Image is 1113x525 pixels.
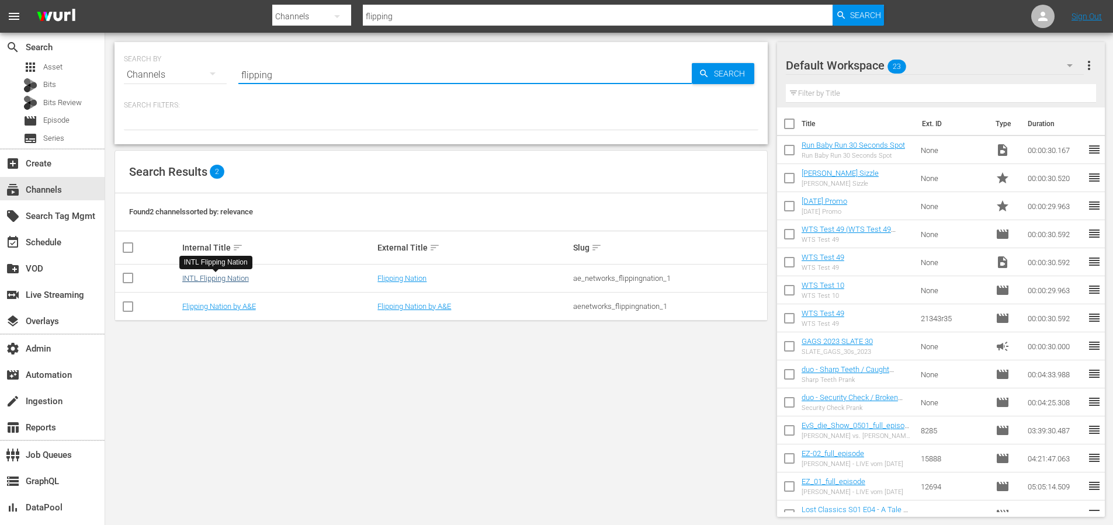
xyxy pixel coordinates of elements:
[6,40,20,54] span: Search
[1023,416,1087,444] td: 03:39:30.487
[802,460,903,468] div: [PERSON_NAME] - LIVE vom [DATE]
[6,368,20,382] span: Automation
[996,339,1010,353] span: Ad
[6,500,20,514] span: DataPool
[1023,164,1087,192] td: 00:00:30.520
[1023,192,1087,220] td: 00:00:29.963
[1082,58,1096,72] span: more_vert
[1023,444,1087,472] td: 04:21:47.063
[916,472,991,500] td: 12694
[996,227,1010,241] span: Episode
[996,395,1010,409] span: Episode
[802,292,844,300] div: WTS Test 10
[916,248,991,276] td: None
[802,236,912,244] div: WTS Test 49
[916,444,991,472] td: 15888
[182,274,249,283] a: INTL Flipping Nation
[802,421,909,439] a: EvS_die_Show_0501_full_episode
[43,79,56,91] span: Bits
[786,49,1084,82] div: Default Workspace
[1087,171,1101,185] span: reorder
[6,235,20,249] span: Schedule
[802,208,847,215] div: [DATE] Promo
[23,114,37,128] span: Episode
[6,262,20,276] span: VOD
[802,309,844,318] a: WTS Test 49
[1087,142,1101,157] span: reorder
[233,242,243,253] span: sort
[802,505,910,523] a: Lost Classics S01 E04 - A Tale of Two DeLoreans
[1023,136,1087,164] td: 00:00:30.167
[833,5,884,26] button: Search
[916,304,991,332] td: 21343r35
[43,97,82,109] span: Bits Review
[1087,199,1101,213] span: reorder
[802,180,879,187] div: [PERSON_NAME] Sizzle
[802,449,864,458] a: EZ-02_full_episode
[6,314,20,328] span: Overlays
[210,165,224,179] span: 2
[43,61,63,73] span: Asset
[1087,395,1101,409] span: reorder
[1021,107,1091,140] th: Duration
[802,152,905,159] div: Run Baby Run 30 Seconds Spot
[6,394,20,408] span: Ingestion
[802,337,873,346] a: GAGS 2023 SLATE 30
[1023,472,1087,500] td: 05:05:14.509
[7,9,21,23] span: menu
[573,302,765,311] div: aenetworks_flippingnation_1
[1023,220,1087,248] td: 00:00:30.592
[6,209,20,223] span: Search Tag Mgmt
[129,207,253,216] span: Found 2 channels sorted by: relevance
[182,241,375,255] div: Internal Title
[850,5,881,26] span: Search
[802,432,912,440] div: [PERSON_NAME] vs. [PERSON_NAME] - Die Liveshow
[6,342,20,356] span: Admin
[1072,12,1102,21] a: Sign Out
[996,199,1010,213] span: Promo
[1023,248,1087,276] td: 00:00:30.592
[124,58,227,91] div: Channels
[802,365,894,383] a: duo - Sharp Teeth / Caught Cheating
[916,192,991,220] td: None
[916,416,991,444] td: 8285
[124,100,758,110] p: Search Filters:
[6,288,20,302] span: Live Streaming
[1023,304,1087,332] td: 00:00:30.592
[916,332,991,360] td: None
[1087,479,1101,493] span: reorder
[692,63,754,84] button: Search
[429,242,440,253] span: sort
[1082,51,1096,79] button: more_vert
[802,348,873,356] div: SLATE_GAGS_30s_2023
[916,388,991,416] td: None
[1087,311,1101,325] span: reorder
[916,220,991,248] td: None
[887,54,906,79] span: 23
[43,114,70,126] span: Episode
[802,225,896,242] a: WTS Test 49 (WTS Test 49 (00:00:00))
[6,183,20,197] span: Channels
[802,197,847,206] a: [DATE] Promo
[1087,283,1101,297] span: reorder
[996,283,1010,297] span: Episode
[802,393,903,411] a: duo - Security Check / Broken Statue
[916,360,991,388] td: None
[802,264,844,272] div: WTS Test 49
[802,320,844,328] div: WTS Test 49
[802,107,915,140] th: Title
[6,448,20,462] span: Job Queues
[129,165,207,179] span: Search Results
[6,420,20,434] span: Reports
[1087,339,1101,353] span: reorder
[43,133,64,144] span: Series
[1087,255,1101,269] span: reorder
[1023,388,1087,416] td: 00:04:25.308
[996,143,1010,157] span: Video
[709,63,754,84] span: Search
[916,276,991,304] td: None
[573,241,765,255] div: Slug
[23,96,37,110] div: Bits Review
[802,281,844,290] a: WTS Test 10
[915,107,989,140] th: Ext. ID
